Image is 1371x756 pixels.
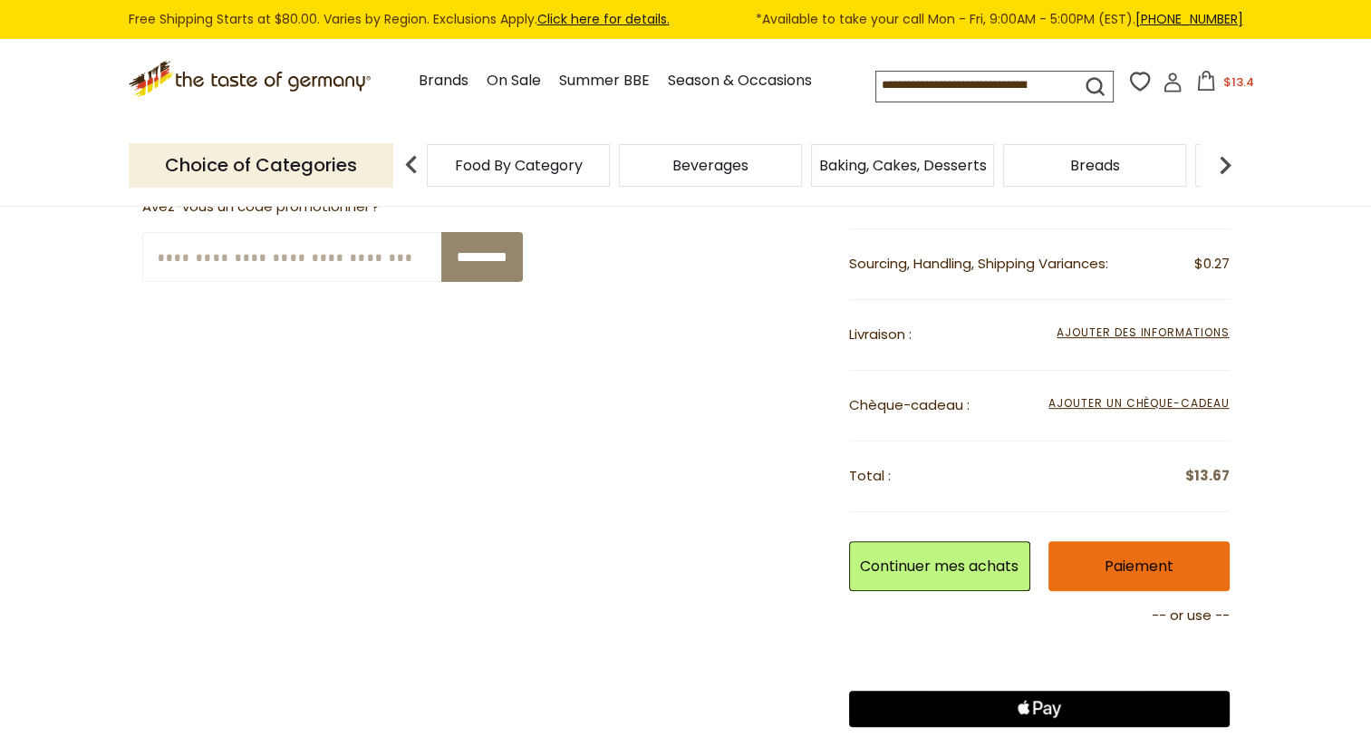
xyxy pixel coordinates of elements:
img: next arrow [1207,147,1243,183]
button: $13.4 [1186,71,1263,98]
a: Beverages [672,159,748,172]
span: Livraison : [849,325,912,344]
a: Baking, Cakes, Desserts [819,159,987,172]
a: Breads [1070,159,1120,172]
a: Paiement [1048,541,1230,591]
span: Sourcing, Handling, Shipping Variances: [849,254,1108,273]
a: Brands [419,69,468,93]
span: $13.67 [1185,465,1230,488]
p: -- or use -- [849,605,1230,627]
span: *Available to take your call Mon - Fri, 9:00AM - 5:00PM (EST). [756,9,1243,30]
span: Total : [849,466,891,485]
p: Choice of Categories [129,143,393,188]
a: Continuer mes achats [849,541,1030,591]
img: previous arrow [393,147,430,183]
a: On Sale [487,69,541,93]
span: Ajouter un chèque-cadeau [1048,394,1229,414]
div: Free Shipping Starts at $80.00. Varies by Region. Exclusions Apply. [129,9,1243,30]
span: $13.4 [1223,73,1254,91]
p: Avez-vous un code promotionnel ? [142,196,523,218]
span: Ajouter des informations [1057,325,1229,340]
a: Click here for details. [537,10,670,28]
span: $0.27 [1194,253,1230,276]
a: [PHONE_NUMBER] [1135,10,1243,28]
a: Summer BBE [559,69,650,93]
iframe: PayPal-paypal [849,641,1230,677]
a: Season & Occasions [668,69,812,93]
a: Food By Category [455,159,583,172]
span: Chèque-cadeau : [849,395,970,414]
